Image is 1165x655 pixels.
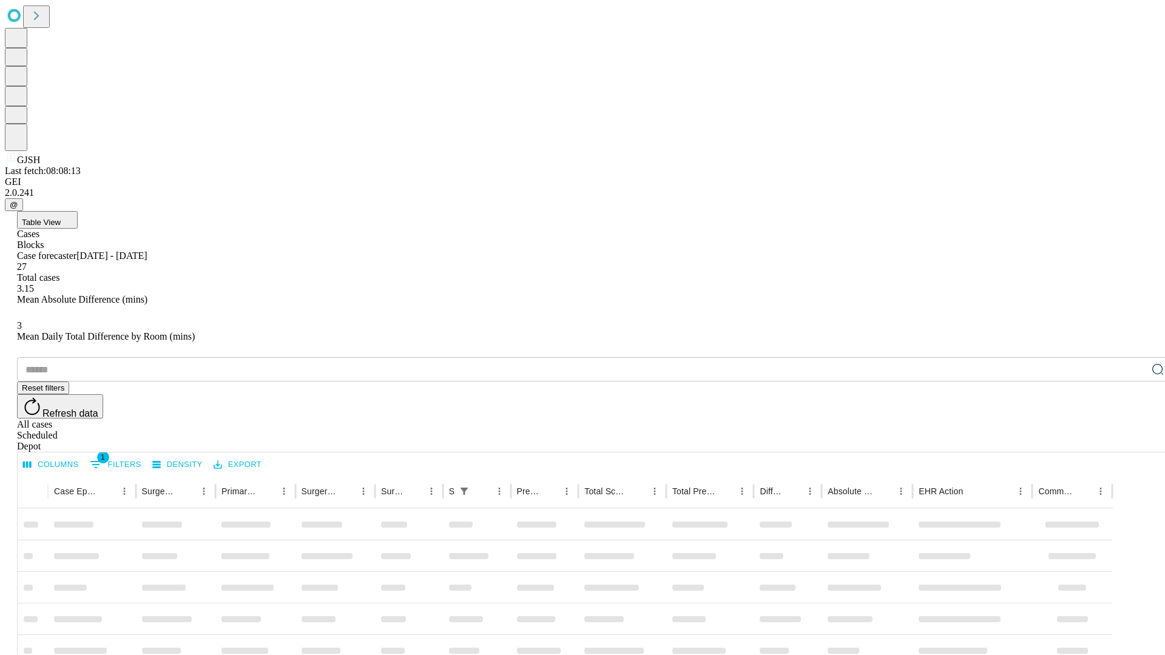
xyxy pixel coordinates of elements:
button: Show filters [87,455,144,474]
button: Menu [558,483,575,500]
button: Sort [258,483,275,500]
button: Menu [275,483,292,500]
span: Mean Absolute Difference (mins) [17,294,147,304]
button: Menu [734,483,751,500]
span: Case forecaster [17,250,76,261]
div: Surgery Name [302,486,337,496]
span: 3 [17,320,22,331]
div: Difference [760,486,783,496]
button: Sort [406,483,423,500]
div: Case Epic Id [54,486,98,496]
div: GEI [5,176,1160,187]
button: Menu [491,483,508,500]
button: Menu [195,483,212,500]
span: GJSH [17,155,40,165]
button: Sort [876,483,893,500]
button: Refresh data [17,394,103,418]
div: Total Predicted Duration [672,486,716,496]
span: @ [10,200,18,209]
button: Sort [964,483,981,500]
button: Export [211,455,265,474]
button: Sort [338,483,355,500]
button: Menu [1092,483,1109,500]
button: Menu [802,483,819,500]
button: Table View [17,211,78,229]
div: 2.0.241 [5,187,1160,198]
span: Mean Daily Total Difference by Room (mins) [17,331,195,341]
div: Scheduled In Room Duration [449,486,454,496]
div: Absolute Difference [828,486,874,496]
button: Sort [785,483,802,500]
button: Sort [178,483,195,500]
div: Primary Service [221,486,257,496]
span: Last fetch: 08:08:13 [5,166,81,176]
span: 27 [17,261,27,272]
button: Menu [355,483,372,500]
span: Total cases [17,272,59,283]
button: Sort [629,483,646,500]
div: 1 active filter [456,483,473,500]
button: Menu [1012,483,1029,500]
div: Surgery Date [381,486,405,496]
div: Surgeon Name [142,486,177,496]
button: Menu [893,483,910,500]
span: Reset filters [22,383,64,392]
div: Comments [1038,486,1073,496]
span: Table View [22,218,61,227]
button: Sort [474,483,491,500]
button: Select columns [20,455,82,474]
button: Sort [541,483,558,500]
button: Sort [1075,483,1092,500]
span: [DATE] - [DATE] [76,250,147,261]
button: Show filters [456,483,473,500]
button: Sort [99,483,116,500]
span: 3.15 [17,283,34,294]
button: Menu [423,483,440,500]
span: Refresh data [42,408,98,418]
button: @ [5,198,23,211]
button: Sort [717,483,734,500]
div: EHR Action [919,486,963,496]
button: Reset filters [17,381,69,394]
div: Predicted In Room Duration [517,486,541,496]
button: Menu [116,483,133,500]
span: 1 [97,451,109,463]
button: Density [149,455,206,474]
div: Total Scheduled Duration [584,486,628,496]
button: Menu [646,483,663,500]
